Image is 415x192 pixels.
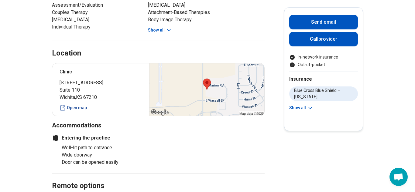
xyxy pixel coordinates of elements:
li: Individual Therapy [52,23,137,31]
ul: Payment options [289,54,358,68]
li: Couples Therapy [52,9,137,16]
li: In-network insurance [289,54,358,60]
button: Send email [289,15,358,29]
span: Wichita , KS 67210 [60,94,142,101]
li: Out-of-pocket [289,62,358,68]
li: Body Image Therapy [148,16,265,23]
li: Attachment-Based Therapies [148,9,265,16]
li: [MEDICAL_DATA] [52,16,137,23]
h4: Entering the practice [52,134,137,142]
button: Callprovider [289,32,358,46]
span: Suite 110 [60,86,142,94]
li: Well-lit path to entrance [62,144,137,151]
div: Open chat [389,168,408,186]
a: Open map [60,105,142,111]
h3: Accommodations [52,121,265,130]
button: Show all [289,105,313,111]
h2: Location [52,48,81,59]
h2: Insurance [289,76,358,83]
li: Assessment/Evaluation [52,2,137,9]
li: Wide doorway [62,151,137,159]
span: [STREET_ADDRESS] [60,79,142,86]
li: Blue Cross Blue Shield – [US_STATE] [289,86,358,101]
p: Clinic [60,68,142,76]
button: Show all [148,27,172,33]
li: Door can be opened easily [62,159,137,166]
h2: Remote options [52,166,265,191]
li: [MEDICAL_DATA] [148,2,265,9]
